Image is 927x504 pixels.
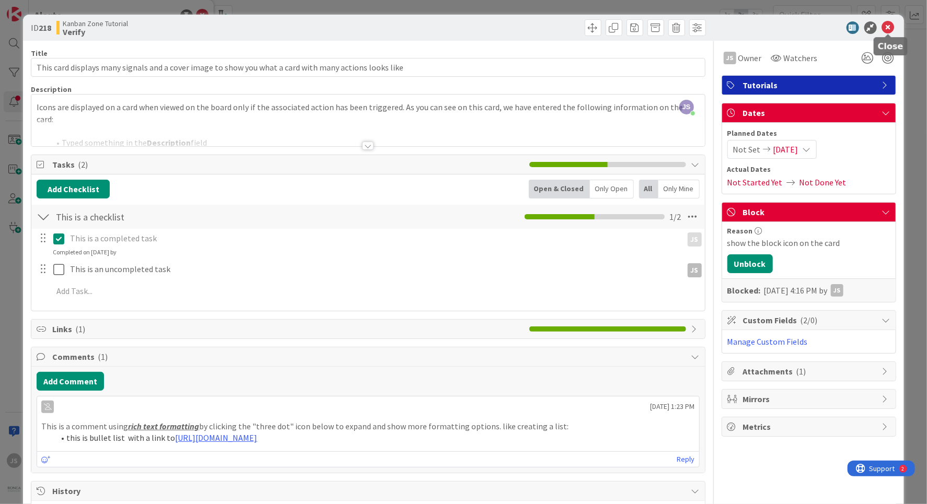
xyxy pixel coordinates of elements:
[52,207,287,226] input: Add Checklist...
[63,19,128,28] span: Kanban Zone Tutorial
[727,128,890,139] span: Planned Dates
[63,28,128,36] b: Verify
[70,232,678,244] p: This is a completed task
[39,22,51,33] b: 218
[773,143,798,156] span: [DATE]
[52,485,686,497] span: History
[679,100,694,114] span: JS
[54,432,694,444] li: this is bullet list with a link to
[733,143,761,156] span: Not Set
[75,324,85,334] span: ( 1 )
[831,284,843,297] div: JS
[796,366,806,377] span: ( 1 )
[31,85,72,94] span: Description
[37,101,699,125] p: Icons are displayed on a card when viewed on the board only if the associated action has been tri...
[764,284,843,297] div: [DATE] 4:16 PM by
[677,453,695,466] a: Reply
[590,180,634,198] div: Only Open
[743,206,877,218] span: Block
[801,315,818,325] span: ( 2/0 )
[78,159,88,170] span: ( 2 )
[743,79,877,91] span: Tutorials
[37,372,104,391] button: Add Comment
[54,4,57,13] div: 2
[128,421,199,431] u: rich text formatting
[727,284,761,297] b: Blocked:
[651,401,695,412] span: [DATE] 1:23 PM
[31,49,48,58] label: Title
[743,314,877,326] span: Custom Fields
[52,350,686,363] span: Comments
[688,232,702,247] div: JS
[53,248,117,257] div: Completed on [DATE] by
[70,263,678,275] p: This is an uncompleted task
[743,365,877,378] span: Attachments
[878,41,903,51] h5: Close
[738,52,762,64] span: Owner
[727,176,783,189] span: Not Started Yet
[175,432,257,443] a: [URL][DOMAIN_NAME]
[727,336,808,347] a: Manage Custom Fields
[658,180,700,198] div: Only Mine
[529,180,590,198] div: Open & Closed
[727,164,890,175] span: Actual Dates
[743,107,877,119] span: Dates
[727,254,773,273] button: Unblock
[727,237,890,249] div: show the block icon on the card
[22,2,48,14] span: Support
[724,52,736,64] div: JS
[670,210,681,223] span: 1 / 2
[52,158,524,171] span: Tasks
[98,351,108,362] span: ( 1 )
[743,393,877,405] span: Mirrors
[639,180,658,198] div: All
[799,176,847,189] span: Not Done Yet
[37,180,110,198] button: Add Checklist
[52,323,524,335] span: Links
[784,52,818,64] span: Watchers
[31,21,51,34] span: ID
[688,263,702,277] div: JS
[743,420,877,433] span: Metrics
[727,227,753,235] span: Reason
[31,58,705,77] input: type card name here...
[41,420,694,432] p: This is a comment using by clicking the "three dot" icon below to expand and show more formatting...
